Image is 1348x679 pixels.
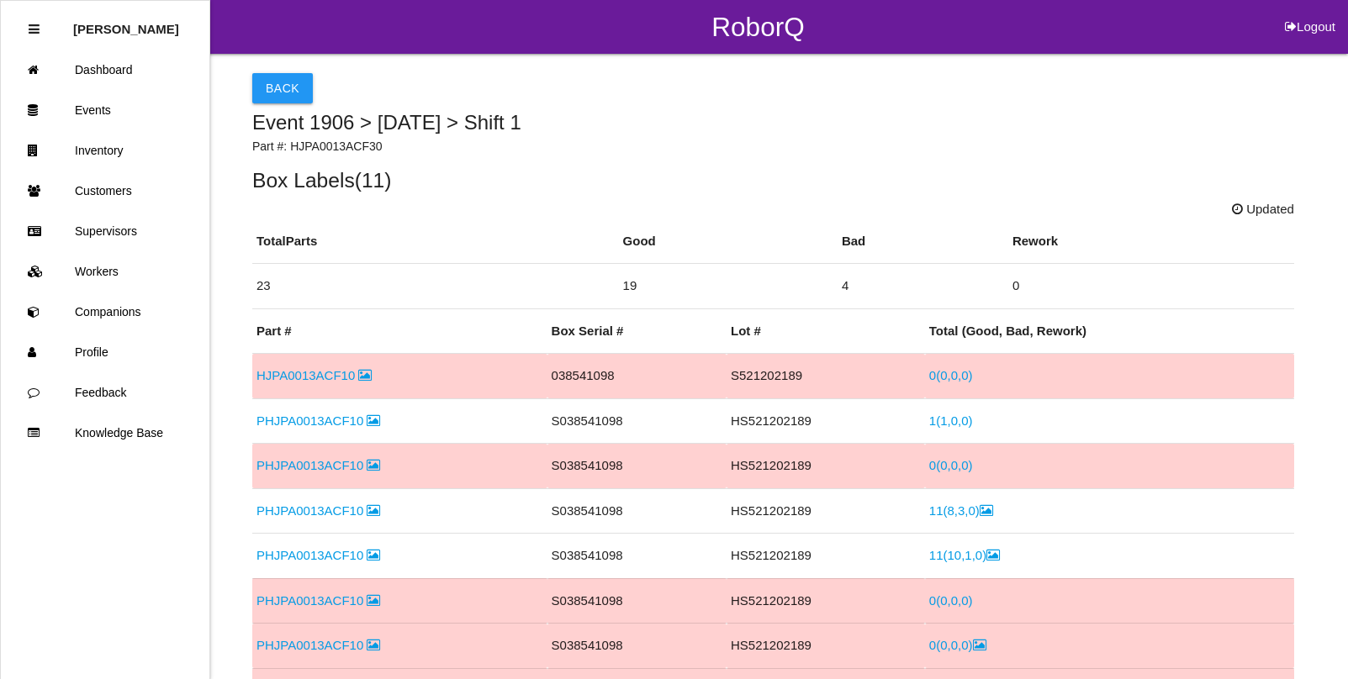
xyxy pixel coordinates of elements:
[986,549,1000,561] i: Image Inside
[367,459,380,471] i: Image Inside
[29,9,40,50] div: Close
[727,354,925,399] td: S521202189
[256,458,380,472] a: PHJPA0013ACF10
[252,444,1294,489] tr: This item is NOT completed
[727,534,925,579] td: HS521202189
[256,503,380,518] a: PHJPA0013ACF10
[925,309,1294,354] th: Total (Good, Bad, Rework)
[256,368,372,382] a: HJPA0013ACF10
[929,458,973,472] a: 0(0,0,0)
[1,332,209,372] a: Profile
[547,309,727,354] th: Box Serial #
[929,548,1000,562] a: 11(10,1,0)
[727,398,925,444] td: HS521202189
[619,219,838,264] th: Good
[358,369,372,382] i: Image Inside
[929,413,973,428] a: 1(1,0,0)
[727,578,925,624] td: HS521202189
[256,638,380,652] a: PHJPA0013ACF10
[547,624,727,669] td: S038541098
[367,504,380,517] i: Image Inside
[252,354,1294,399] tr: This item is NOT completed
[367,549,380,561] i: Image Inside
[1,211,209,251] a: Supervisors
[256,548,380,562] a: PHJPA0013ACF10
[1,251,209,292] a: Workers
[619,264,838,309] td: 19
[252,73,313,103] button: Back
[547,444,727,489] td: S038541098
[256,413,380,428] a: PHJPA0013ACF10
[1,372,209,413] a: Feedback
[973,639,986,651] i: Image Inside
[547,354,727,399] td: 038541098
[1008,264,1294,309] td: 0
[252,264,619,309] td: 23
[252,624,1294,669] tr: This item is NOT completed
[547,488,727,534] td: S038541098
[256,593,380,608] a: PHJPA0013ACF10
[929,368,973,382] a: 0(0,0,0)
[547,398,727,444] td: S038541098
[252,112,1294,134] h5: Event 1906 > [DATE] > Shift 1
[367,414,380,427] i: Image Inside
[1,130,209,171] a: Inventory
[252,138,1294,155] p: Part #: HJPA0013ACF30
[252,309,547,354] th: Part #
[727,488,925,534] td: HS521202189
[838,264,1008,309] td: 4
[252,578,1294,624] tr: This item is NOT completed
[1,171,209,211] a: Customers
[1232,200,1294,219] span: Updated
[980,504,993,517] i: Image Inside
[73,9,179,36] p: Rosie Blandino
[1,413,209,453] a: Knowledge Base
[727,444,925,489] td: HS521202189
[367,594,380,607] i: Image Inside
[547,578,727,624] td: S038541098
[1,50,209,90] a: Dashboard
[367,639,380,651] i: Image Inside
[1,90,209,130] a: Events
[727,309,925,354] th: Lot #
[547,534,727,579] td: S038541098
[929,638,986,652] a: 0(0,0,0)
[929,593,973,608] a: 0(0,0,0)
[252,219,619,264] th: Total Parts
[929,503,993,518] a: 11(8,3,0)
[1,292,209,332] a: Companions
[1008,219,1294,264] th: Rework
[838,219,1008,264] th: Bad
[252,169,1294,192] h5: Box Labels ( 11 )
[727,624,925,669] td: HS521202189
